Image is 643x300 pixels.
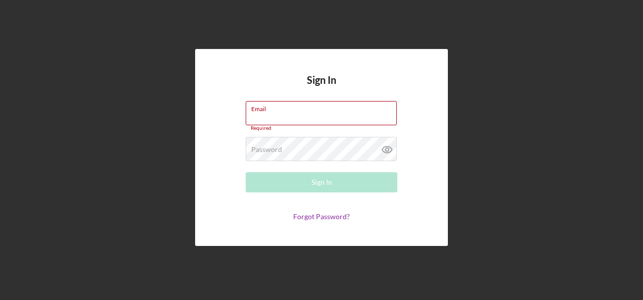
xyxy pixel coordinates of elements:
[246,125,397,131] div: Required
[251,102,397,113] label: Email
[307,74,336,101] h4: Sign In
[293,212,350,221] a: Forgot Password?
[311,172,332,192] div: Sign In
[251,145,282,154] label: Password
[246,172,397,192] button: Sign In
